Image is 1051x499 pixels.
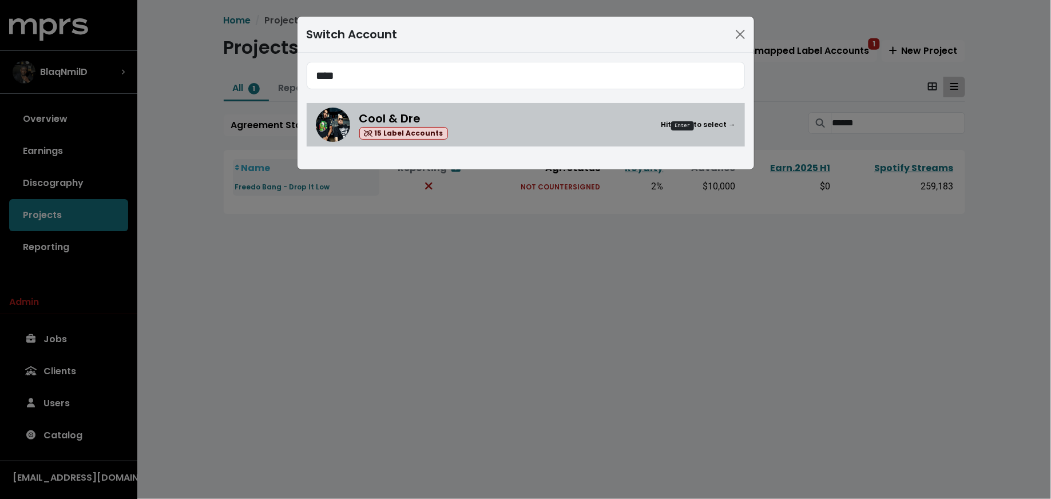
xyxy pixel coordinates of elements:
button: Close [731,25,749,43]
small: Hit to select → [661,120,735,130]
div: Switch Account [307,26,398,43]
img: Cool & Dre [316,108,350,142]
kbd: Enter [671,121,693,130]
input: Search accounts [307,62,745,89]
a: Cool & DreCool & Dre 15 Label AccountsHitEnterto select → [307,103,745,146]
span: 15 Label Accounts [359,127,449,140]
span: Cool & Dre [359,110,421,126]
